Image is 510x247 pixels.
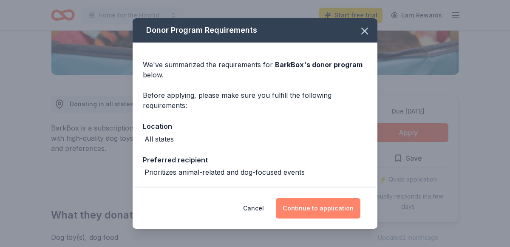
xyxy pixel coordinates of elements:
[133,18,377,43] div: Donor Program Requirements
[276,198,360,219] button: Continue to application
[243,198,264,219] button: Cancel
[144,167,305,177] div: Prioritizes animal-related and dog-focused events
[143,90,367,111] div: Before applying, please make sure you fulfill the following requirements:
[143,60,367,80] div: We've summarized the requirements for below.
[143,154,367,165] div: Preferred recipient
[143,121,367,132] div: Location
[144,134,174,144] div: All states
[275,60,363,69] span: BarkBox 's donor program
